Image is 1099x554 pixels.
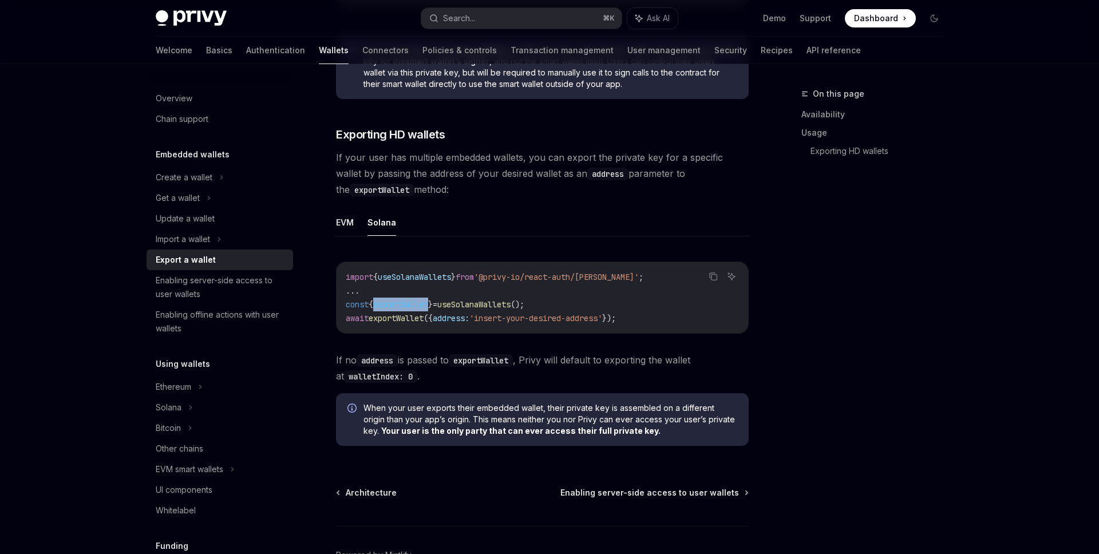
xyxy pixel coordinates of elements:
h5: Funding [156,539,188,553]
div: Get a wallet [156,191,200,205]
div: Solana [156,401,181,414]
img: dark logo [156,10,227,26]
a: Architecture [337,487,397,498]
h5: Embedded wallets [156,148,230,161]
button: Ask AI [627,8,678,29]
span: (); [511,299,524,310]
a: Enabling offline actions with user wallets [147,304,293,339]
button: Copy the contents from the code block [706,269,721,284]
span: } [428,299,433,310]
div: Chain support [156,112,208,126]
span: { [373,272,378,282]
svg: Info [347,403,359,415]
a: Connectors [362,37,409,64]
span: Architecture [346,487,397,498]
a: Policies & controls [422,37,497,64]
span: { [369,299,373,310]
a: Transaction management [511,37,614,64]
a: Basics [206,37,232,64]
a: Other chains [147,438,293,459]
code: exportWallet [350,184,414,196]
a: Demo [763,13,786,24]
div: Ethereum [156,380,191,394]
div: Update a wallet [156,212,215,225]
span: Dashboard [854,13,898,24]
div: EVM smart wallets [156,462,223,476]
a: Update a wallet [147,208,293,229]
code: exportWallet [449,354,513,367]
span: import [346,272,373,282]
a: Authentication [246,37,305,64]
span: address: [433,313,469,323]
code: address [587,168,628,180]
b: Your user is the only party that can ever access their full private key. [381,426,661,436]
a: Welcome [156,37,192,64]
span: } [451,272,456,282]
button: Toggle dark mode [925,9,943,27]
span: from [456,272,474,282]
div: Other chains [156,442,203,456]
span: If your user has multiple embedded wallets, you can export the private key for a specific wallet ... [336,149,749,197]
strong: smart wallet’s signer [405,56,489,66]
a: Security [714,37,747,64]
span: Exporting HD wallets [336,126,445,143]
span: '@privy-io/react-auth/[PERSON_NAME]' [474,272,639,282]
span: On this page [813,87,864,101]
span: When your user exports their embedded wallet, their private key is assembled on a different origi... [363,402,737,437]
h5: Using wallets [156,357,210,371]
a: Enabling server-side access to user wallets [147,270,293,304]
span: exportWallet [373,299,428,310]
a: Exporting HD wallets [811,142,952,160]
span: Ask AI [647,13,670,24]
a: Overview [147,88,293,109]
button: Search...⌘K [421,8,622,29]
div: Bitcoin [156,421,181,435]
div: Search... [443,11,475,25]
code: walletIndex: 0 [344,370,417,383]
div: Whitelabel [156,504,196,517]
a: Availability [801,105,952,124]
span: 'insert-your-desired-address' [469,313,602,323]
button: Solana [367,209,396,236]
span: ; [639,272,643,282]
a: Support [800,13,831,24]
button: Ask AI [724,269,739,284]
span: useSolanaWallets [437,299,511,310]
span: await [346,313,369,323]
a: Whitelabel [147,500,293,521]
span: const [346,299,369,310]
span: ({ [424,313,433,323]
a: UI components [147,480,293,500]
div: Enabling server-side access to user wallets [156,274,286,301]
code: address [357,354,398,367]
span: useSolanaWallets [378,272,451,282]
a: Enabling server-side access to user wallets [560,487,748,498]
span: = [433,299,437,310]
span: ... [346,286,359,296]
div: Overview [156,92,192,105]
span: Enabling server-side access to user wallets [560,487,739,498]
div: Import a wallet [156,232,210,246]
span: exportWallet [369,313,424,323]
div: Create a wallet [156,171,212,184]
a: Export a wallet [147,250,293,270]
span: If no is passed to , Privy will default to exporting the wallet at . [336,352,749,384]
span: If your application uses on EVM networks, exporting the wallet will export the private key for th... [363,44,737,90]
a: Chain support [147,109,293,129]
button: EVM [336,209,354,236]
a: Recipes [761,37,793,64]
div: Enabling offline actions with user wallets [156,308,286,335]
div: Export a wallet [156,253,216,267]
a: API reference [807,37,861,64]
span: ⌘ K [603,14,615,23]
a: User management [627,37,701,64]
a: Dashboard [845,9,916,27]
a: Usage [801,124,952,142]
span: }); [602,313,616,323]
div: UI components [156,483,212,497]
a: Wallets [319,37,349,64]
